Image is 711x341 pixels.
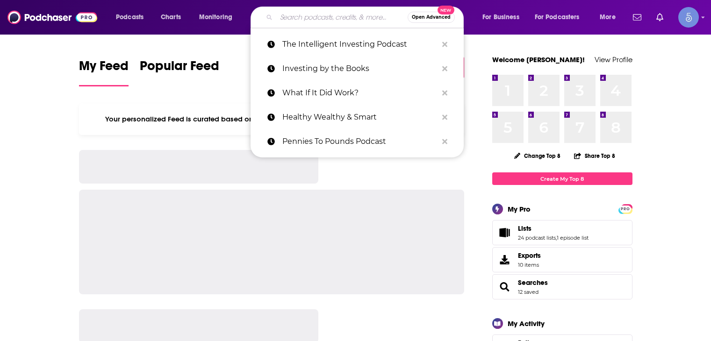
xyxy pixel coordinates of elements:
a: 12 saved [518,289,539,295]
div: Search podcasts, credits, & more... [259,7,473,28]
span: Logged in as Spiral5-G1 [678,7,699,28]
a: Show notifications dropdown [653,9,667,25]
a: 24 podcast lists [518,234,556,241]
p: What If It Did Work? [282,81,438,105]
p: Pennies To Pounds Podcast [282,129,438,154]
a: Exports [492,247,632,272]
p: The Intelligent Investing Podcast [282,32,438,57]
span: Charts [161,11,181,24]
button: open menu [193,10,244,25]
span: Exports [496,253,514,266]
input: Search podcasts, credits, & more... [276,10,408,25]
span: Lists [518,224,531,233]
span: New [438,6,454,14]
a: Popular Feed [140,58,219,86]
span: Exports [518,251,541,260]
a: The Intelligent Investing Podcast [251,32,464,57]
a: View Profile [595,55,632,64]
span: Popular Feed [140,58,219,79]
button: open menu [529,10,593,25]
a: Searches [496,280,514,293]
a: 1 episode list [557,234,589,241]
button: open menu [593,10,627,25]
a: Create My Top 8 [492,172,632,185]
span: Lists [492,220,632,245]
button: Share Top 8 [574,147,616,165]
a: Searches [518,278,548,287]
a: Investing by the Books [251,57,464,81]
span: Open Advanced [412,15,451,20]
a: Pennies To Pounds Podcast [251,129,464,154]
span: Podcasts [116,11,144,24]
div: Your personalized Feed is curated based on the Podcasts, Creators, Users, and Lists that you Follow. [79,103,465,135]
span: 10 items [518,262,541,268]
img: User Profile [678,7,699,28]
a: Show notifications dropdown [629,9,645,25]
button: Change Top 8 [509,150,567,162]
a: Healthy Wealthy & Smart [251,105,464,129]
span: For Business [482,11,519,24]
button: open menu [109,10,156,25]
span: PRO [620,206,631,213]
a: Lists [496,226,514,239]
button: open menu [476,10,531,25]
a: My Feed [79,58,129,86]
span: For Podcasters [535,11,580,24]
div: My Pro [508,205,531,213]
span: , [556,234,557,241]
span: Monitoring [199,11,232,24]
img: Podchaser - Follow, Share and Rate Podcasts [7,8,97,26]
a: What If It Did Work? [251,81,464,105]
span: More [600,11,616,24]
div: My Activity [508,319,545,328]
span: My Feed [79,58,129,79]
a: PRO [620,205,631,212]
p: Healthy Wealthy & Smart [282,105,438,129]
a: Welcome [PERSON_NAME]! [492,55,585,64]
a: Charts [155,10,187,25]
p: Investing by the Books [282,57,438,81]
a: Lists [518,224,589,233]
span: Searches [492,274,632,299]
button: Show profile menu [678,7,699,28]
button: Open AdvancedNew [408,12,455,23]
